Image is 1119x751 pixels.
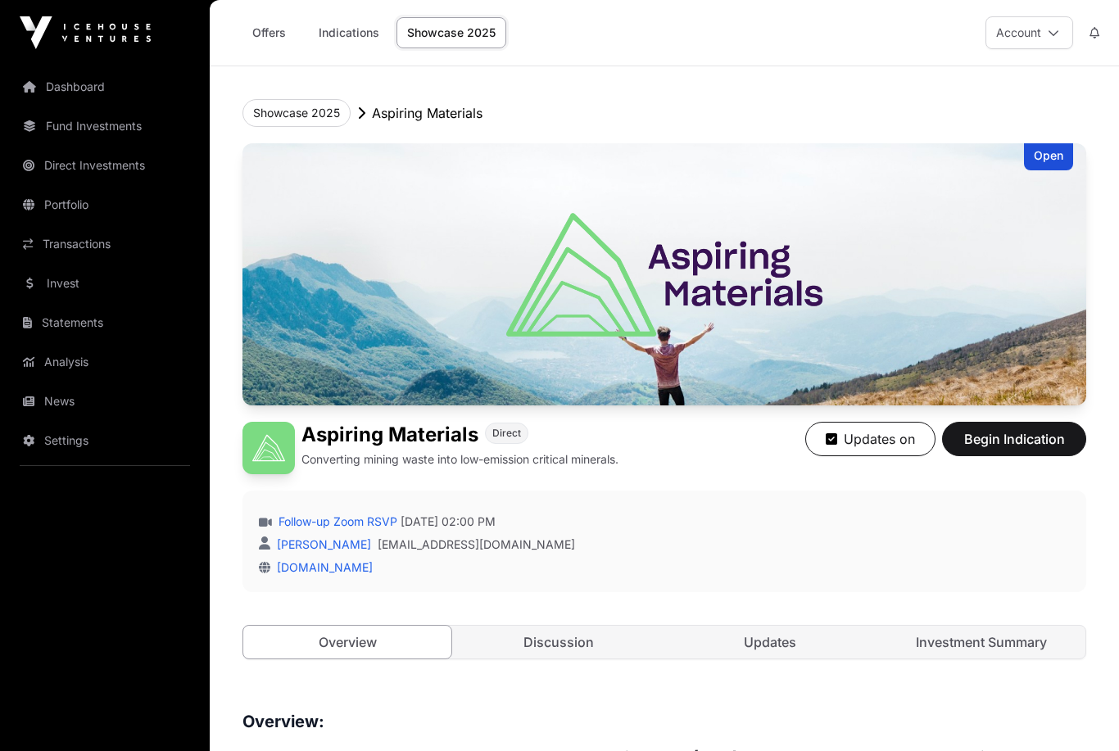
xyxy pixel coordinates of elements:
p: Aspiring Materials [372,103,482,123]
button: Showcase 2025 [242,99,351,127]
a: Showcase 2025 [396,17,506,48]
img: Icehouse Ventures Logo [20,16,151,49]
button: Updates on [805,422,936,456]
span: Begin Indication [963,429,1066,449]
a: Transactions [13,226,197,262]
a: Updates [666,626,874,658]
a: Settings [13,423,197,459]
a: Overview [242,625,452,659]
a: Investment Summary [877,626,1085,658]
a: Analysis [13,344,197,380]
span: Direct [492,427,521,440]
h1: Aspiring Materials [301,422,478,448]
a: News [13,383,197,419]
button: Begin Indication [942,422,1086,456]
a: Discussion [455,626,663,658]
h3: Overview: [242,708,1086,735]
a: Fund Investments [13,108,197,144]
a: Follow-up Zoom RSVP [275,513,397,530]
img: Aspiring Materials [242,422,295,474]
span: [DATE] 02:00 PM [401,513,496,530]
a: Indications [308,17,390,48]
a: Statements [13,305,197,341]
img: Aspiring Materials [242,143,1086,405]
a: [DOMAIN_NAME] [270,560,373,574]
div: Open [1024,143,1073,170]
a: Begin Indication [942,438,1086,455]
nav: Tabs [243,626,1085,658]
a: Direct Investments [13,147,197,183]
a: Invest [13,265,197,301]
iframe: Chat Widget [1037,672,1119,751]
a: Offers [236,17,301,48]
p: Converting mining waste into low-emission critical minerals. [301,451,618,468]
a: Portfolio [13,187,197,223]
a: [EMAIL_ADDRESS][DOMAIN_NAME] [378,536,575,553]
a: [PERSON_NAME] [274,537,371,551]
button: Account [985,16,1073,49]
a: Dashboard [13,69,197,105]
